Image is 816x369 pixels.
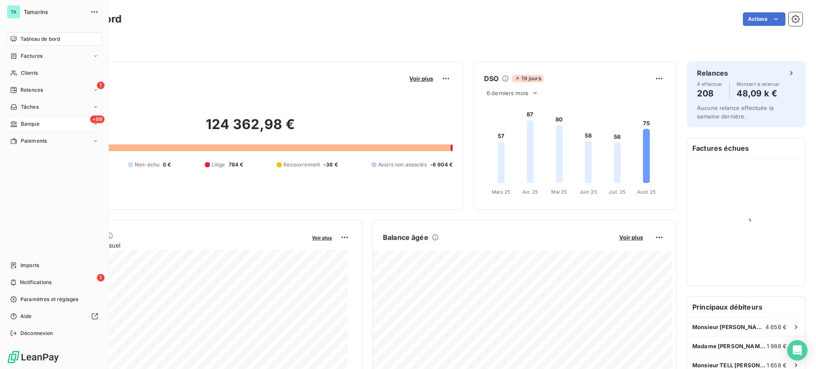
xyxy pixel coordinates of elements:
[323,161,338,169] span: -38 €
[212,161,225,169] span: Litige
[737,87,780,100] h4: 48,09 k €
[20,86,43,94] span: Relances
[7,310,102,323] a: Aide
[7,259,102,272] a: Imports
[309,234,334,241] button: Voir plus
[7,134,102,148] a: Paiements
[20,313,32,320] span: Aide
[767,362,787,369] span: 1 658 €
[609,189,626,195] tspan: Juil. 25
[687,297,805,317] h6: Principaux débiteurs
[692,362,767,369] span: Monsieur TELL [PERSON_NAME]
[484,73,499,84] h6: DSO
[580,189,597,195] tspan: Juin 25
[20,296,78,303] span: Paramètres et réglages
[409,75,433,82] span: Voir plus
[692,343,767,349] span: Madame [PERSON_NAME] [PERSON_NAME]
[697,68,728,78] h6: Relances
[283,161,320,169] span: Recouvrement
[743,12,785,26] button: Actions
[697,87,722,100] h4: 208
[135,161,159,169] span: Non-échu
[487,90,528,96] span: 6 derniers mois
[687,138,805,158] h6: Factures échues
[383,232,428,242] h6: Balance âgée
[430,161,453,169] span: -6 904 €
[7,5,20,19] div: TA
[48,241,306,250] span: Chiffre d'affaires mensuel
[229,161,244,169] span: 784 €
[7,83,102,97] a: 1Relances
[512,75,543,82] span: 19 jours
[97,274,105,282] span: 1
[551,189,567,195] tspan: Mai 25
[21,103,39,111] span: Tâches
[48,116,453,141] h2: 124 362,98 €
[737,82,780,87] span: Montant à relancer
[20,279,51,286] span: Notifications
[21,69,38,77] span: Clients
[7,117,102,131] a: +99Banque
[7,350,59,364] img: Logo LeanPay
[378,161,427,169] span: Avoirs non associés
[20,35,60,43] span: Tableau de bord
[21,137,47,145] span: Paiements
[787,340,807,361] div: Open Intercom Messenger
[407,75,436,82] button: Voir plus
[20,262,39,269] span: Imports
[21,52,42,60] span: Factures
[492,189,510,195] tspan: Mars 25
[697,82,722,87] span: À effectuer
[163,161,171,169] span: 0 €
[20,330,53,337] span: Déconnexion
[21,120,40,128] span: Banque
[522,189,538,195] tspan: Avr. 25
[97,82,105,89] span: 1
[7,66,102,80] a: Clients
[90,115,105,123] span: +99
[767,343,787,349] span: 1 988 €
[24,8,85,15] span: Tamarins
[617,234,646,241] button: Voir plus
[7,49,102,63] a: Factures
[7,100,102,114] a: Tâches
[312,235,332,241] span: Voir plus
[619,234,643,241] span: Voir plus
[692,324,765,330] span: Monsieur [PERSON_NAME]
[697,104,773,120] span: Aucune relance effectuée la semaine dernière.
[637,189,656,195] tspan: Août 25
[7,293,102,306] a: Paramètres et réglages
[765,324,787,330] span: 4 656 €
[7,32,102,46] a: Tableau de bord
